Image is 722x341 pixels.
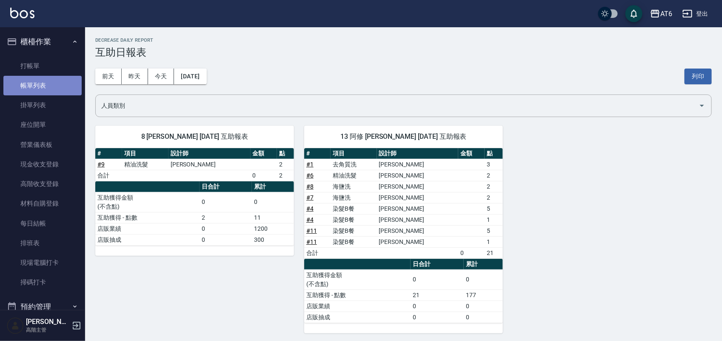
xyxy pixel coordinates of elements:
[252,181,294,192] th: 累計
[99,98,695,113] input: 人員名稱
[464,259,503,270] th: 累計
[377,159,458,170] td: [PERSON_NAME]
[304,269,411,289] td: 互助獲得金額 (不含點)
[304,312,411,323] td: 店販抽成
[304,289,411,301] td: 互助獲得 - 點數
[95,148,122,159] th: #
[306,227,317,234] a: #11
[306,238,317,245] a: #11
[306,205,314,212] a: #4
[174,69,206,84] button: [DATE]
[95,170,122,181] td: 合計
[411,289,464,301] td: 21
[464,301,503,312] td: 0
[464,269,503,289] td: 0
[168,159,251,170] td: [PERSON_NAME]
[304,148,503,259] table: a dense table
[251,148,277,159] th: 金額
[277,170,294,181] td: 2
[377,181,458,192] td: [PERSON_NAME]
[485,181,503,192] td: 2
[95,234,200,245] td: 店販抽成
[252,212,294,223] td: 11
[485,170,503,181] td: 2
[331,203,377,214] td: 染髮B餐
[685,69,712,84] button: 列印
[122,148,168,159] th: 項目
[3,214,82,233] a: 每日結帳
[458,148,485,159] th: 金額
[377,192,458,203] td: [PERSON_NAME]
[251,170,277,181] td: 0
[3,31,82,53] button: 櫃檯作業
[252,192,294,212] td: 0
[331,148,377,159] th: 項目
[200,192,252,212] td: 0
[660,9,672,19] div: AT6
[26,318,69,326] h5: [PERSON_NAME]
[26,326,69,334] p: 高階主管
[377,236,458,247] td: [PERSON_NAME]
[485,203,503,214] td: 5
[647,5,676,23] button: AT6
[304,247,331,258] td: 合計
[3,194,82,213] a: 材料自購登錄
[304,148,331,159] th: #
[377,214,458,225] td: [PERSON_NAME]
[10,8,34,18] img: Logo
[306,161,314,168] a: #1
[97,161,105,168] a: #9
[200,223,252,234] td: 0
[95,212,200,223] td: 互助獲得 - 點數
[95,181,294,246] table: a dense table
[485,148,503,159] th: 點
[95,148,294,181] table: a dense table
[3,296,82,318] button: 預約管理
[377,148,458,159] th: 設計師
[95,37,712,43] h2: Decrease Daily Report
[252,223,294,234] td: 1200
[200,234,252,245] td: 0
[277,148,294,159] th: 點
[277,159,294,170] td: 2
[95,192,200,212] td: 互助獲得金額 (不含點)
[200,181,252,192] th: 日合計
[252,234,294,245] td: 300
[304,259,503,323] table: a dense table
[679,6,712,22] button: 登出
[306,172,314,179] a: #6
[458,247,485,258] td: 0
[7,317,24,334] img: Person
[306,183,314,190] a: #8
[106,132,284,141] span: 8 [PERSON_NAME] [DATE] 互助報表
[411,259,464,270] th: 日合計
[3,115,82,135] a: 座位開單
[3,76,82,95] a: 帳單列表
[3,155,82,174] a: 現金收支登錄
[95,46,712,58] h3: 互助日報表
[485,225,503,236] td: 5
[200,212,252,223] td: 2
[314,132,493,141] span: 13 阿修 [PERSON_NAME] [DATE] 互助報表
[695,99,709,112] button: Open
[331,170,377,181] td: 精油洗髮
[411,301,464,312] td: 0
[411,269,464,289] td: 0
[3,272,82,292] a: 掃碼打卡
[3,253,82,272] a: 現場電腦打卡
[485,159,503,170] td: 3
[331,236,377,247] td: 染髮B餐
[3,56,82,76] a: 打帳單
[122,69,148,84] button: 昨天
[377,225,458,236] td: [PERSON_NAME]
[331,225,377,236] td: 染髮B餐
[485,214,503,225] td: 1
[411,312,464,323] td: 0
[377,203,458,214] td: [PERSON_NAME]
[464,312,503,323] td: 0
[331,192,377,203] td: 海鹽洗
[95,223,200,234] td: 店販業績
[485,236,503,247] td: 1
[306,216,314,223] a: #4
[625,5,642,22] button: save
